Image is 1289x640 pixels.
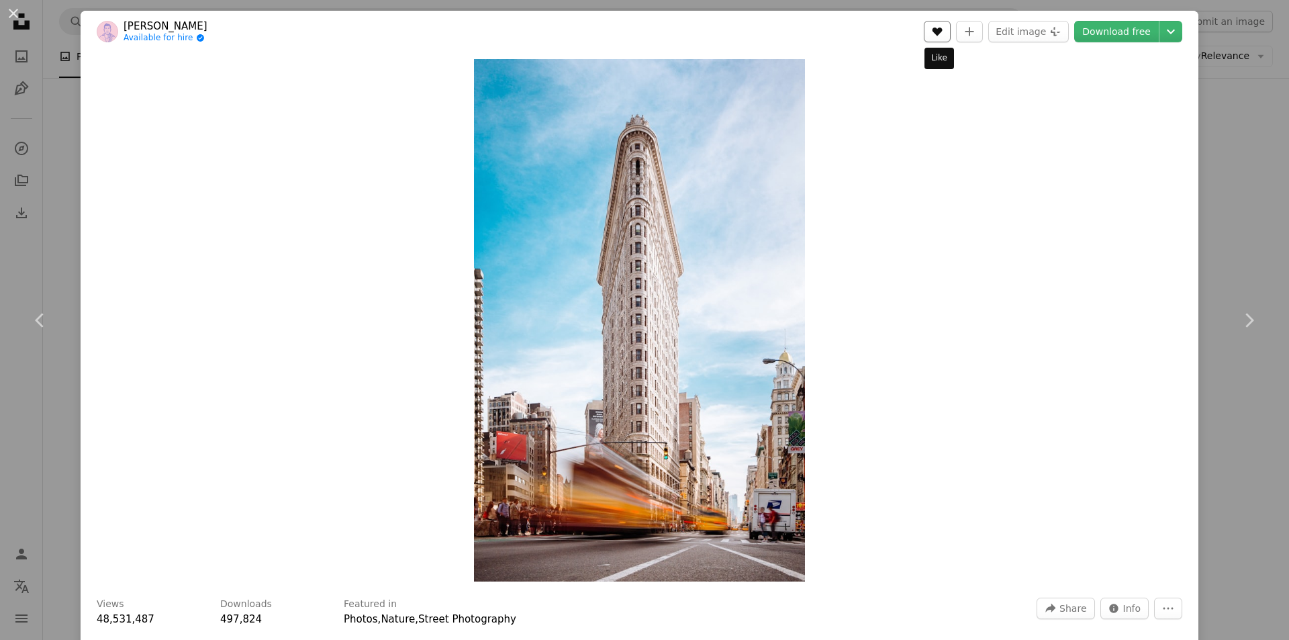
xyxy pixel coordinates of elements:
[418,613,516,625] a: Street Photography
[378,613,381,625] span: ,
[97,613,154,625] span: 48,531,487
[1159,21,1182,42] button: Choose download size
[344,613,378,625] a: Photos
[1123,598,1141,619] span: Info
[97,598,124,611] h3: Views
[415,613,418,625] span: ,
[924,48,954,69] div: Like
[1154,598,1182,619] button: More Actions
[1208,256,1289,385] a: Next
[1100,598,1149,619] button: Stats about this image
[344,598,397,611] h3: Featured in
[956,21,983,42] button: Add to Collection
[97,21,118,42] img: Go to Denys Nevozhai's profile
[1059,598,1086,619] span: Share
[1037,598,1094,619] button: Share this image
[220,598,272,611] h3: Downloads
[474,59,805,582] button: Zoom in on this image
[988,21,1069,42] button: Edit image
[381,613,415,625] a: Nature
[924,21,951,42] button: Like
[474,59,805,582] img: beige concrete building near cars
[124,19,207,33] a: [PERSON_NAME]
[124,33,207,44] a: Available for hire
[220,613,262,625] span: 497,824
[1074,21,1159,42] a: Download free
